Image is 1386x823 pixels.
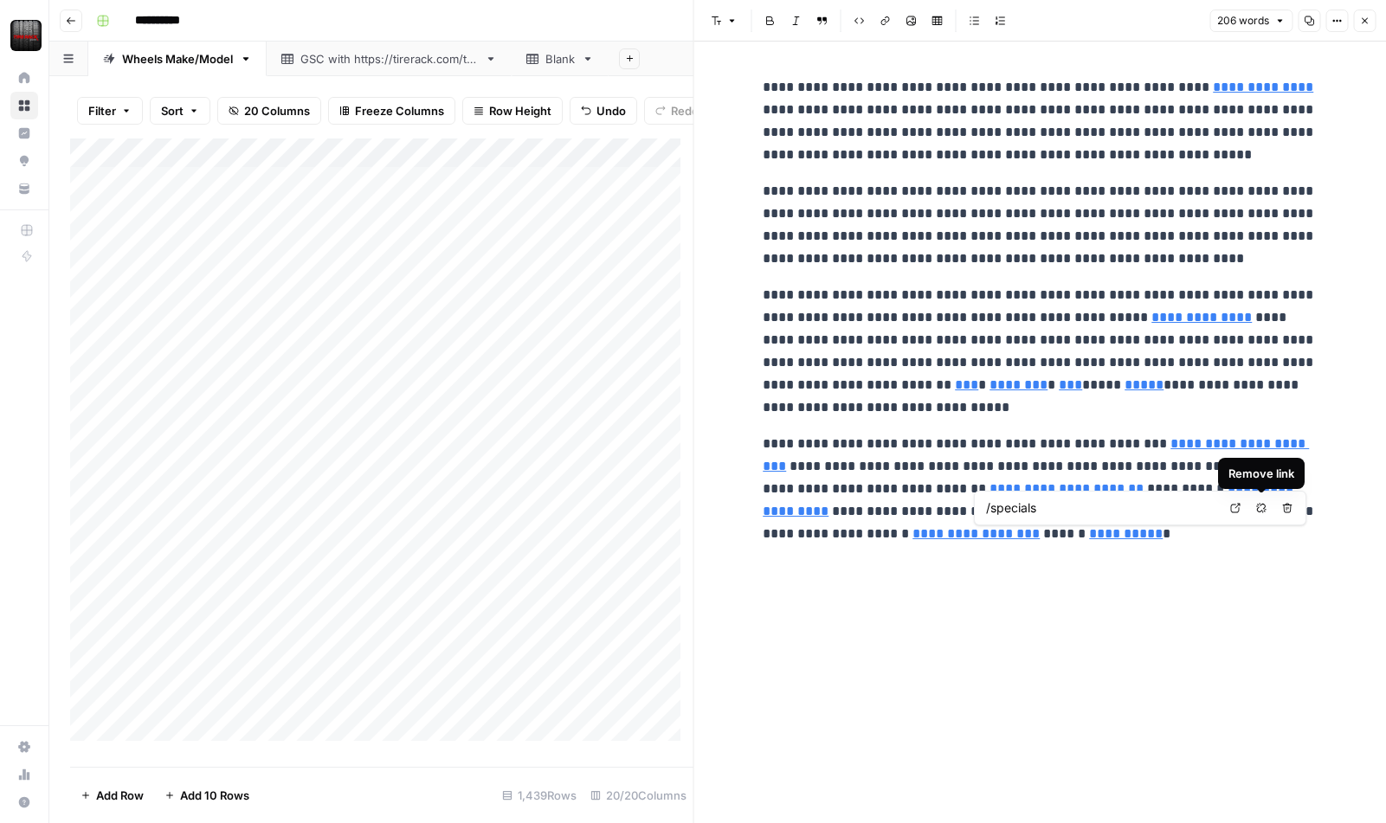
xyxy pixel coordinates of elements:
[1228,465,1294,482] div: Remove link
[244,102,310,119] span: 20 Columns
[495,781,583,809] div: 1,439 Rows
[489,102,551,119] span: Row Height
[644,97,710,125] button: Redo
[671,102,699,119] span: Redo
[10,175,38,203] a: Your Data
[10,92,38,119] a: Browse
[10,788,38,816] button: Help + Support
[355,102,444,119] span: Freeze Columns
[596,102,626,119] span: Undo
[10,20,42,51] img: Tire Rack Logo
[88,42,267,76] a: Wheels Make/Model
[154,781,260,809] button: Add 10 Rows
[545,50,575,68] div: Blank
[88,102,116,119] span: Filter
[96,787,144,804] span: Add Row
[10,761,38,788] a: Usage
[462,97,563,125] button: Row Height
[217,97,321,125] button: 20 Columns
[77,97,143,125] button: Filter
[10,147,38,175] a: Opportunities
[180,787,249,804] span: Add 10 Rows
[122,50,233,68] div: Wheels Make/Model
[1209,10,1293,32] button: 206 words
[10,733,38,761] a: Settings
[267,42,512,76] a: GSC with [URL][DOMAIN_NAME]
[150,97,210,125] button: Sort
[570,97,637,125] button: Undo
[10,64,38,92] a: Home
[512,42,609,76] a: Blank
[10,14,38,57] button: Workspace: Tire Rack
[70,781,154,809] button: Add Row
[328,97,455,125] button: Freeze Columns
[10,119,38,147] a: Insights
[1217,13,1269,29] span: 206 words
[161,102,184,119] span: Sort
[583,781,693,809] div: 20/20 Columns
[300,50,478,68] div: GSC with [URL][DOMAIN_NAME]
